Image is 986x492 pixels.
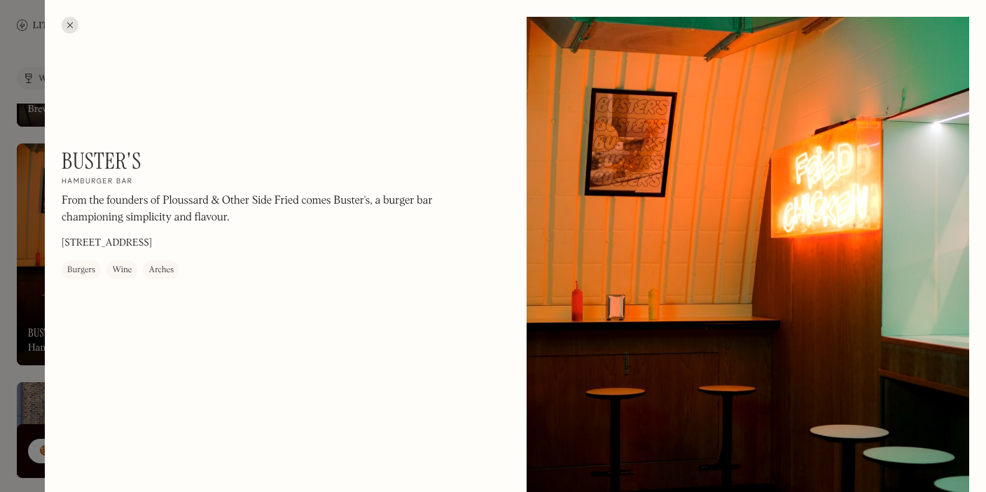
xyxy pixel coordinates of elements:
[62,177,133,187] h2: Hamburger bar
[148,263,174,277] div: Arches
[67,263,95,277] div: Burgers
[62,236,152,251] p: [STREET_ADDRESS]
[62,148,141,174] h1: Buster's
[62,192,440,226] p: From the founders of Ploussard & Other Side Fried comes Buster's, a burger bar championing simpli...
[112,263,132,277] div: Wine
